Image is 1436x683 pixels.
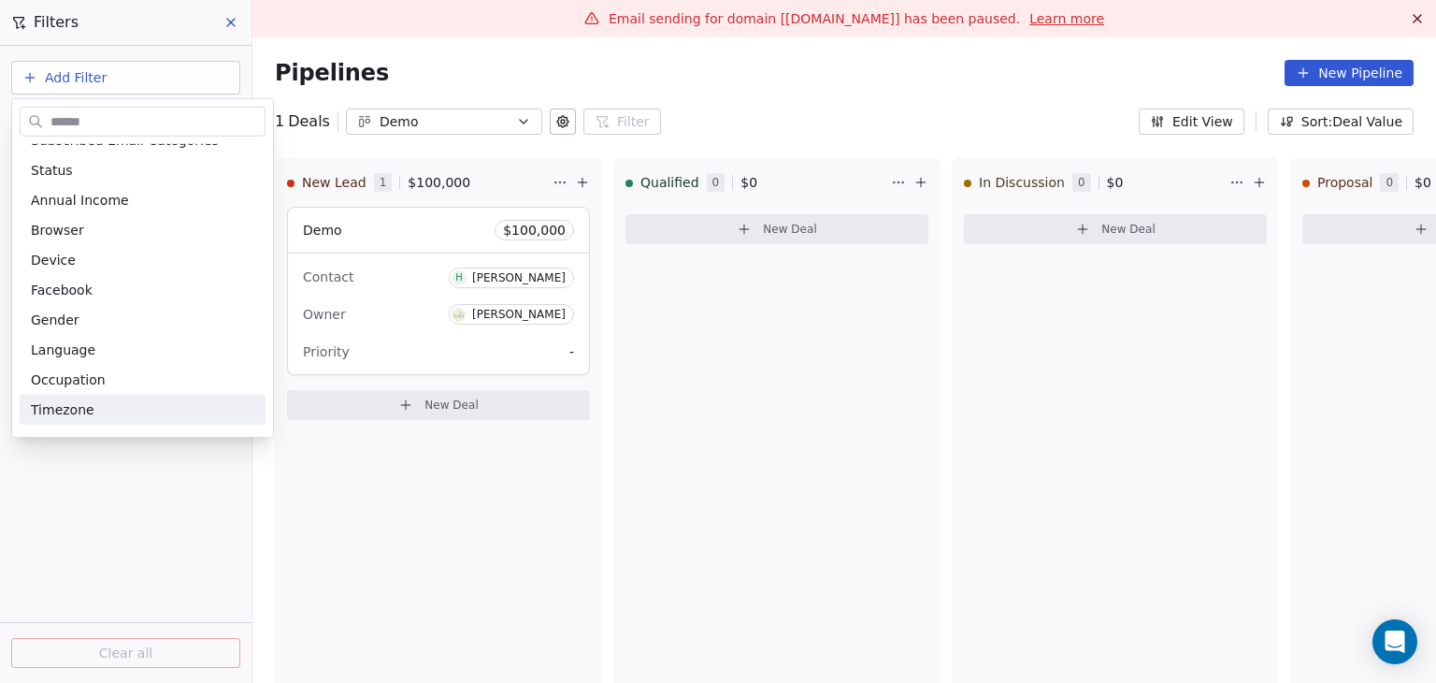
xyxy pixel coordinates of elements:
[31,161,73,180] span: Status
[31,191,129,210] span: Annual Income
[31,400,94,419] span: Timezone
[31,221,84,240] span: Browser
[31,281,93,299] span: Facebook
[31,311,79,329] span: Gender
[31,341,95,359] span: Language
[31,371,106,389] span: Occupation
[31,251,76,269] span: Device
[31,131,219,150] span: Subscribed Email Categories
